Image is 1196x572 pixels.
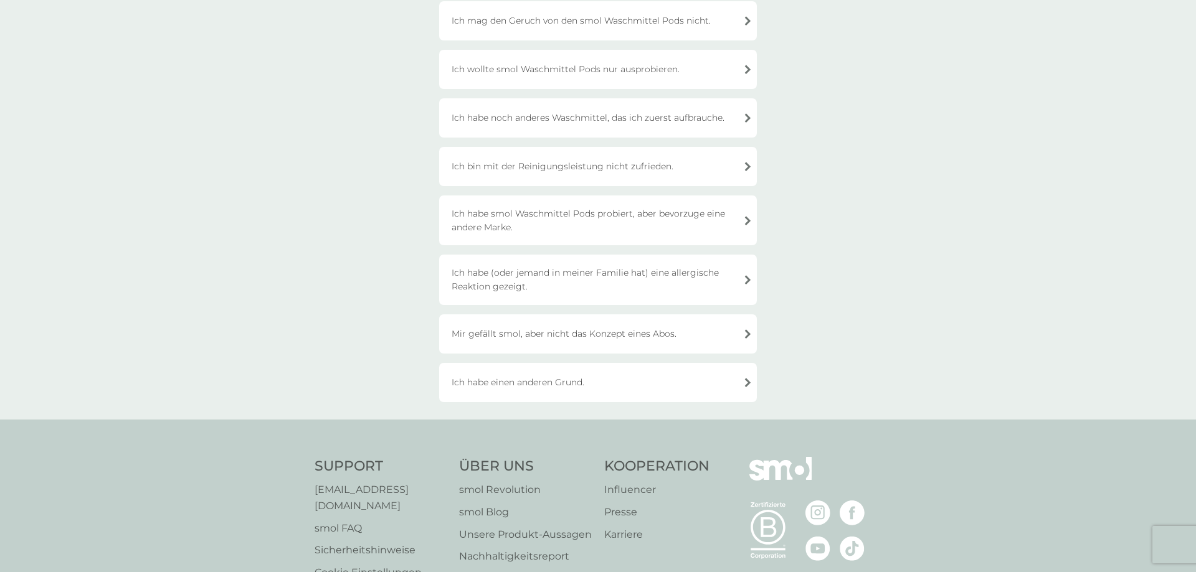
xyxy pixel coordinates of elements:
[604,482,710,498] a: Influencer
[315,520,447,537] a: smol FAQ
[604,504,710,520] a: Presse
[805,536,830,561] img: besuche die smol YouTube Seite
[840,536,865,561] img: besuche die smol TikTok Seite
[805,500,830,525] img: besuche die smol Instagram Seite
[315,482,447,513] a: [EMAIL_ADDRESS][DOMAIN_NAME]
[604,457,710,476] h4: Kooperation
[315,542,447,558] a: Sicherheitshinweise
[459,527,592,543] a: Unsere Produkt‑Aussagen
[439,195,757,245] div: Ich habe smol Waschmittel Pods probiert, aber bevorzuge eine andere Marke.
[604,527,710,543] a: Karriere
[315,457,447,476] h4: Support
[439,147,757,186] div: Ich bin mit der Reinigungsleistung nicht zufrieden.
[439,1,757,40] div: Ich mag den Geruch von den smol Waschmittel Pods nicht.
[459,457,592,476] h4: Über Uns
[749,457,812,499] img: smol
[439,363,757,402] div: Ich habe einen anderen Grund.
[459,548,592,565] a: Nachhaltigkeitsreport
[840,500,865,525] img: besuche die smol Facebook Seite
[459,504,592,520] a: smol Blog
[439,98,757,138] div: Ich habe noch anderes Waschmittel, das ich zuerst aufbrauche.
[439,314,757,354] div: Mir gefällt smol, aber nicht das Konzept eines Abos.
[439,50,757,89] div: Ich wollte smol Waschmittel Pods nur ausprobieren.
[439,255,757,304] div: Ich habe (oder jemand in meiner Familie hat) eine allergische Reaktion gezeigt.
[459,482,592,498] a: smol Revolution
